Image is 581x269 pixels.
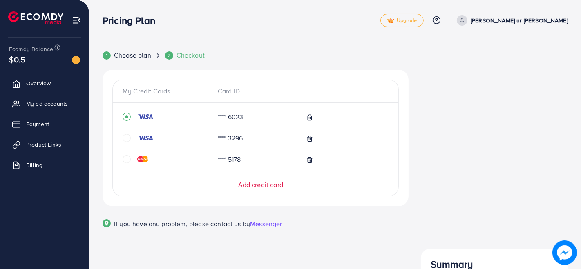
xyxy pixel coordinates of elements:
img: credit [137,156,148,162]
img: tick [387,18,394,24]
span: Choose plan [114,51,151,60]
img: Popup guide [103,219,111,227]
a: My ad accounts [6,96,83,112]
span: Messenger [250,219,282,228]
span: $0.5 [9,53,26,65]
span: Billing [26,161,42,169]
a: Payment [6,116,83,132]
span: Product Links [26,140,61,149]
span: Add credit card [238,180,283,189]
a: tickUpgrade [380,14,424,27]
span: Checkout [177,51,205,60]
span: Upgrade [387,18,417,24]
span: Payment [26,120,49,128]
a: Billing [6,157,83,173]
span: Ecomdy Balance [9,45,53,53]
span: If you have any problem, please contact us by [114,219,250,228]
p: [PERSON_NAME] ur [PERSON_NAME] [471,16,568,25]
img: credit [137,113,154,120]
svg: circle [123,155,131,163]
a: [PERSON_NAME] ur [PERSON_NAME] [454,15,568,26]
img: menu [72,16,81,25]
img: logo [8,11,63,24]
div: Card ID [211,87,300,96]
svg: record circle [123,113,131,121]
span: My ad accounts [26,100,68,108]
a: Product Links [6,136,83,153]
span: Overview [26,79,51,87]
img: image [555,243,574,262]
div: My Credit Cards [123,87,211,96]
img: credit [137,135,154,141]
img: image [72,56,80,64]
div: 2 [165,51,173,60]
div: 1 [103,51,111,60]
h3: Pricing Plan [103,15,162,27]
svg: circle [123,134,131,142]
a: Overview [6,75,83,91]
